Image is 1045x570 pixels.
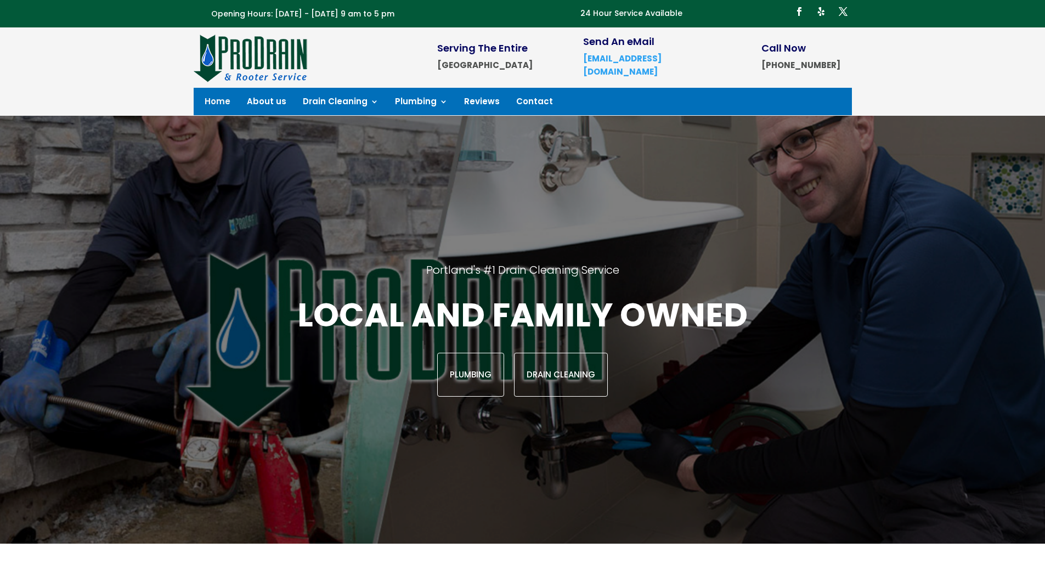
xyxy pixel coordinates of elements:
[247,98,286,110] a: About us
[580,7,682,20] p: 24 Hour Service Available
[205,98,230,110] a: Home
[437,59,533,71] strong: [GEOGRAPHIC_DATA]
[395,98,448,110] a: Plumbing
[136,263,908,294] h2: Portland's #1 Drain Cleaning Service
[514,353,608,397] a: Drain Cleaning
[437,41,528,55] span: Serving The Entire
[812,3,830,20] a: Follow on Yelp
[583,35,654,48] span: Send An eMail
[761,41,806,55] span: Call Now
[516,98,553,110] a: Contact
[437,353,504,397] a: Plumbing
[583,53,662,77] a: [EMAIL_ADDRESS][DOMAIN_NAME]
[790,3,808,20] a: Follow on Facebook
[761,59,840,71] strong: [PHONE_NUMBER]
[136,294,908,397] div: Local and family owned
[834,3,852,20] a: Follow on X
[194,33,308,82] img: site-logo-100h
[464,98,500,110] a: Reviews
[303,98,379,110] a: Drain Cleaning
[211,8,394,19] span: Opening Hours: [DATE] - [DATE] 9 am to 5 pm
